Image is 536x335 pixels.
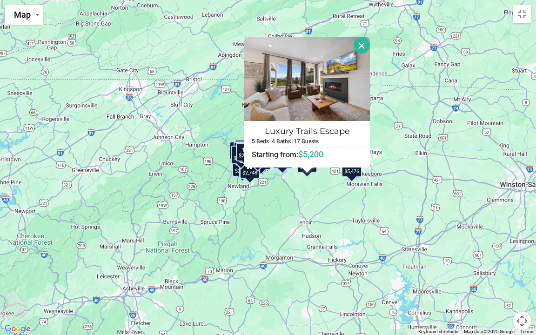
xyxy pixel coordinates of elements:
a: Luxury Trails Escape 17 Guests Starting from:$5,200 [244,121,370,160]
h6: Starting from: [245,150,369,159]
div: $5,476 [342,159,362,177]
button: Map camera controls [513,312,531,330]
span: $5,200 [298,149,323,159]
button: Close [354,37,370,54]
h5: 17 Guests [294,139,319,145]
img: Luxury Trails Escape [244,37,370,121]
h4: Luxury Trails Escape [245,124,369,139]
